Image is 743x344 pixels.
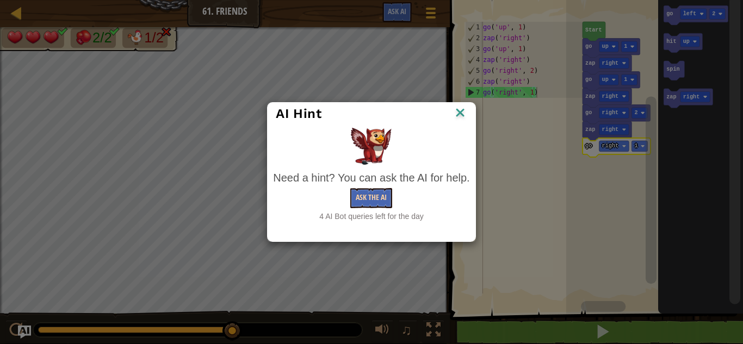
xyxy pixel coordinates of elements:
[273,170,469,186] div: Need a hint? You can ask the AI for help.
[273,211,469,222] div: 4 AI Bot queries left for the day
[276,106,321,121] span: AI Hint
[453,105,467,122] img: IconClose.svg
[351,128,392,165] img: AI Hint Animal
[350,188,392,208] button: Ask the AI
